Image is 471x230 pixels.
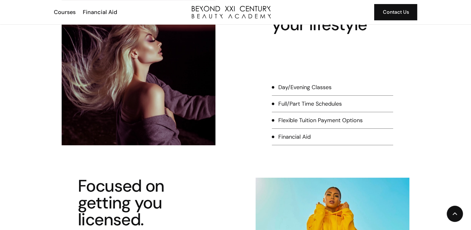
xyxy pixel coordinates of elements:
[278,116,363,124] div: Flexible Tuition Payment Options
[383,8,409,16] div: Contact Us
[192,6,271,18] a: home
[278,83,332,91] div: Day/Evening Classes
[54,8,76,16] div: Courses
[78,178,199,228] h4: Focused on getting you licensed.
[374,4,417,20] a: Contact Us
[79,8,120,16] a: Financial Aid
[278,133,311,141] div: Financial Aid
[83,8,117,16] div: Financial Aid
[278,100,342,108] div: Full/Part Time Schedules
[50,8,79,16] a: Courses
